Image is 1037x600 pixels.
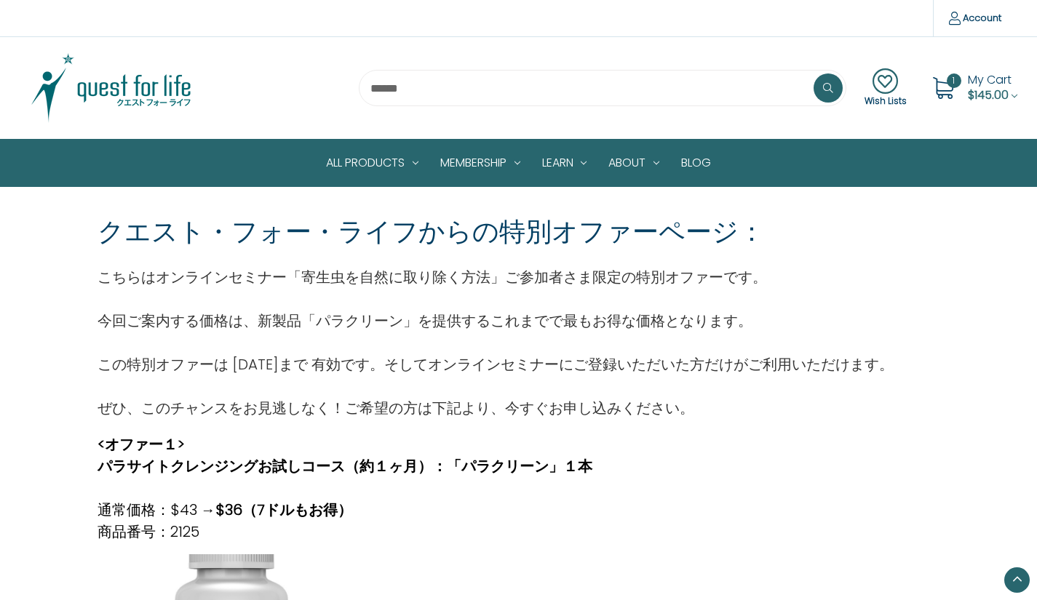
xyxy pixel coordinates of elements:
[98,212,765,252] p: クエスト・フォー・ライフからの特別オファーページ：
[98,456,592,476] strong: パラサイトクレンジングお試しコース（約１ヶ月）：「パラクリーン」１本
[98,499,592,521] p: 通常価格：$43 →
[968,71,1017,103] a: Cart with 1 items
[315,140,429,186] a: All Products
[98,353,894,375] p: この特別オファーは [DATE]まで 有効です。そしてオンラインセミナーにご登録いただいた方だけがご利用いただけます。
[20,52,202,124] img: Quest Group
[98,266,894,288] p: こちらはオンラインセミナー「寄生虫を自然に取り除く方法」ご参加者さま限定の特別オファーです。
[98,434,185,455] strong: <オファー１>
[215,500,352,520] strong: $36（7ドルもお得）
[98,521,592,543] p: 商品番号：2125
[429,140,531,186] a: Membership
[531,140,598,186] a: Learn
[98,310,894,332] p: 今回ご案内する価格は、新製品「パラクリーン」を提供するこれまでで最もお得な価格となります。
[947,73,961,88] span: 1
[865,68,907,108] a: Wish Lists
[968,71,1012,88] span: My Cart
[670,140,722,186] a: Blog
[968,87,1009,103] span: $145.00
[597,140,670,186] a: About
[98,397,894,419] p: ぜひ、このチャンスをお見逃しなく！ご希望の方は下記より、今すぐお申し込みください。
